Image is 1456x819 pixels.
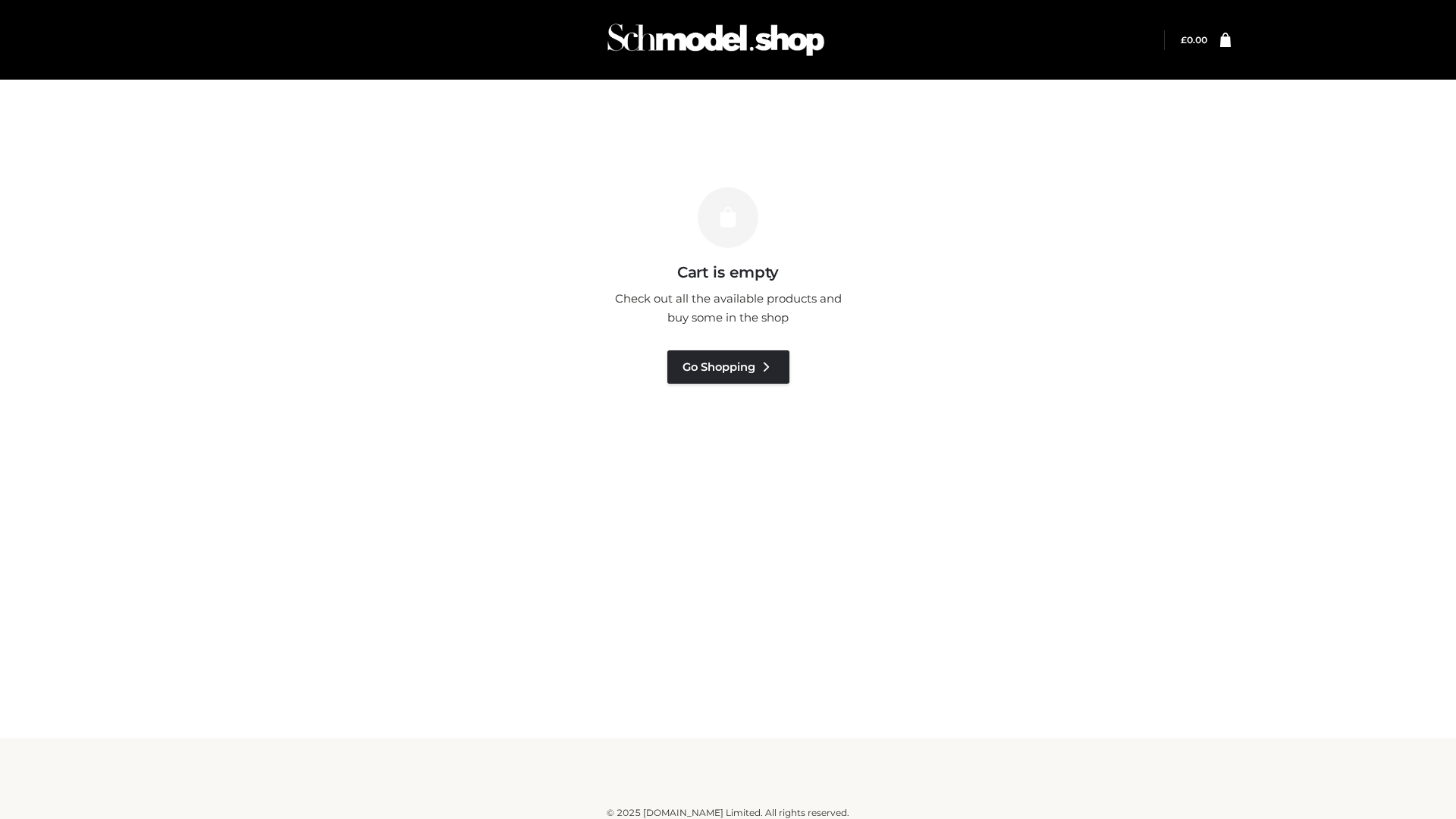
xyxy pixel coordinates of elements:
[1181,34,1207,45] bdi: 0.00
[607,289,849,328] p: Check out all the available products and buy some in the shop
[259,263,1197,281] h3: Cart is empty
[667,350,789,384] a: Go Shopping
[602,10,830,70] img: Schmodel Admin 964
[1181,34,1187,45] span: £
[1181,34,1207,45] a: £0.00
